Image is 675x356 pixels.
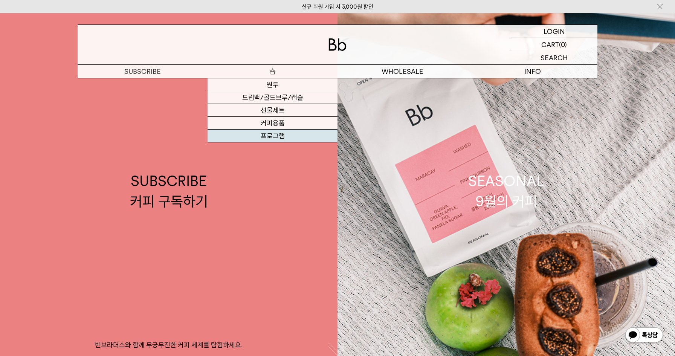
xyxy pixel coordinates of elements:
[208,104,337,117] a: 선물세트
[208,91,337,104] a: 드립백/콜드브루/캡슐
[511,38,597,51] a: CART (0)
[544,25,565,38] p: LOGIN
[328,38,347,51] img: 로고
[468,171,544,211] div: SEASONAL 9월의 커피
[302,3,373,10] a: 신규 회원 가입 시 3,000원 할인
[337,65,467,78] p: WHOLESALE
[208,78,337,91] a: 원두
[559,38,567,51] p: (0)
[625,327,664,345] img: 카카오톡 채널 1:1 채팅 버튼
[541,38,559,51] p: CART
[467,65,597,78] p: INFO
[208,130,337,142] a: 프로그램
[208,117,337,130] a: 커피용품
[208,65,337,78] a: 숍
[78,65,208,78] a: SUBSCRIBE
[511,25,597,38] a: LOGIN
[130,171,208,211] div: SUBSCRIBE 커피 구독하기
[541,51,568,64] p: SEARCH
